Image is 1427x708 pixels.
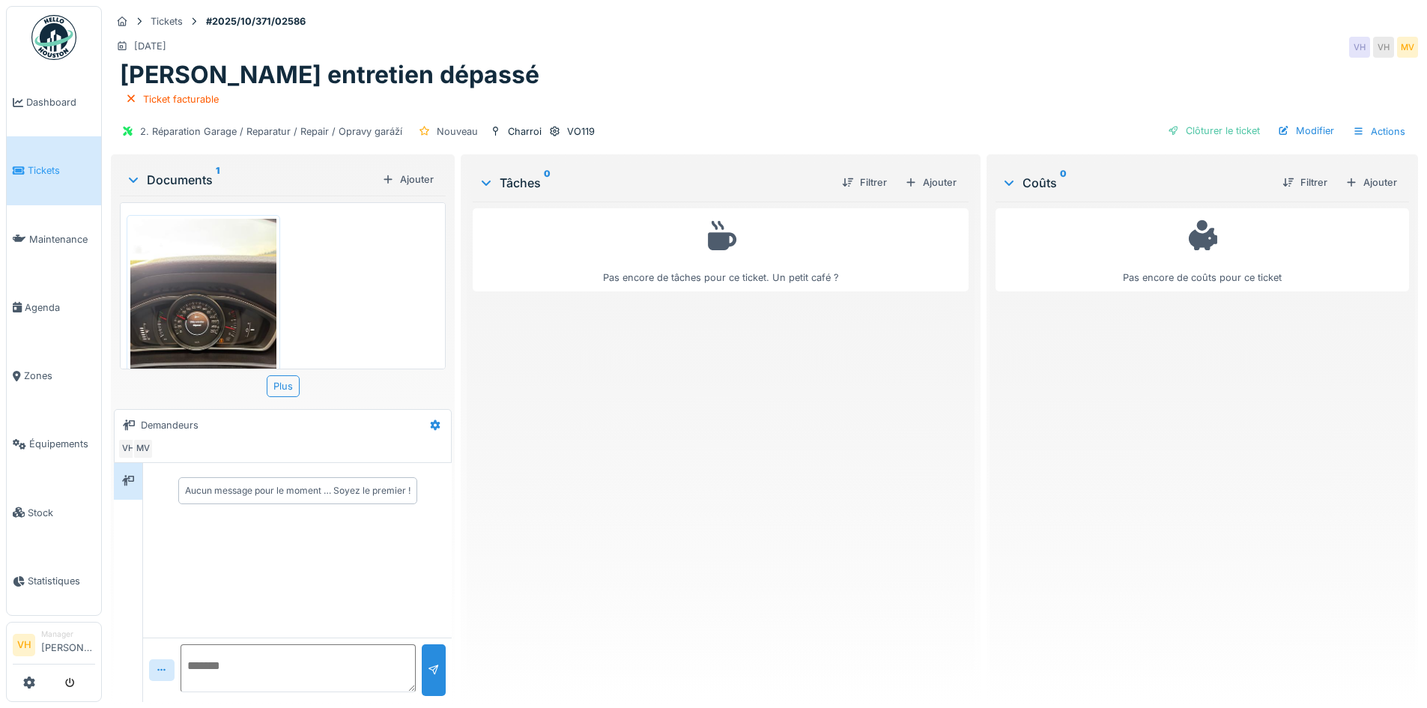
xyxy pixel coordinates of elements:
span: Tickets [28,163,95,178]
div: VH [118,438,139,459]
div: Filtrer [1276,172,1333,193]
span: Équipements [29,437,95,451]
a: Stock [7,479,101,547]
div: Nouveau [437,124,478,139]
div: VO119 [567,124,595,139]
a: Maintenance [7,205,101,273]
strong: #2025/10/371/02586 [200,14,312,28]
div: MV [133,438,154,459]
a: Tickets [7,136,101,205]
div: Tickets [151,14,183,28]
sup: 0 [544,174,551,192]
div: Charroi [508,124,542,139]
a: Statistiques [7,547,101,615]
div: Ticket facturable [143,92,219,106]
img: eop5eh35vmhpgbvk47m058rg1x1q [130,219,276,413]
span: Dashboard [26,95,95,109]
div: Plus [267,375,300,397]
div: Clôturer le ticket [1162,121,1266,141]
a: Dashboard [7,68,101,136]
img: Badge_color-CXgf-gQk.svg [31,15,76,60]
span: Stock [28,506,95,520]
sup: 1 [216,171,219,189]
div: VH [1373,37,1394,58]
div: [DATE] [134,39,166,53]
div: Pas encore de tâches pour ce ticket. Un petit café ? [482,215,958,285]
div: Demandeurs [141,418,199,432]
a: Zones [7,342,101,410]
li: [PERSON_NAME] [41,629,95,661]
div: 2. Réparation Garage / Reparatur / Repair / Opravy garáží [140,124,402,139]
div: Actions [1346,121,1412,142]
div: Aucun message pour le moment … Soyez le premier ! [185,484,410,497]
span: Zones [24,369,95,383]
div: Filtrer [836,172,893,193]
div: Pas encore de coûts pour ce ticket [1005,215,1399,285]
div: MV [1397,37,1418,58]
span: Statistiques [28,574,95,588]
a: Agenda [7,273,101,342]
a: Équipements [7,410,101,478]
div: Modifier [1272,121,1340,141]
li: VH [13,634,35,656]
sup: 0 [1060,174,1067,192]
div: Manager [41,629,95,640]
div: Ajouter [899,172,963,193]
a: VH Manager[PERSON_NAME] [13,629,95,665]
span: Agenda [25,300,95,315]
div: Documents [126,171,376,189]
div: Ajouter [376,169,440,190]
div: Coûts [1002,174,1270,192]
div: Tâches [479,174,829,192]
div: Ajouter [1339,172,1403,193]
span: Maintenance [29,232,95,246]
h1: [PERSON_NAME] entretien dépassé [120,61,539,89]
div: VH [1349,37,1370,58]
